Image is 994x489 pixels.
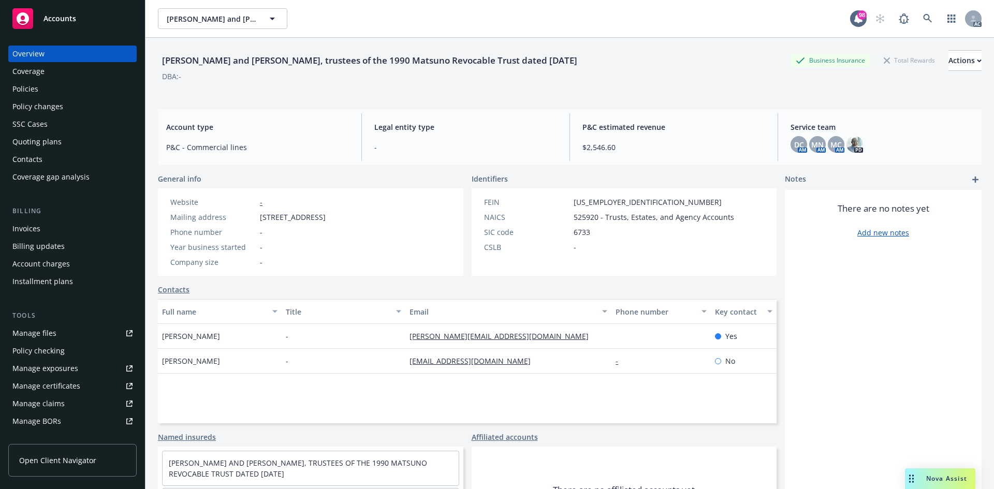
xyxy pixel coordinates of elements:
div: Overview [12,46,45,62]
span: Service team [791,122,973,132]
a: Manage claims [8,395,137,412]
a: Invoices [8,220,137,237]
span: P&C estimated revenue [582,122,765,132]
button: Phone number [611,299,710,324]
span: There are no notes yet [838,202,929,215]
span: MN [811,139,824,150]
a: add [969,173,982,186]
a: Contacts [158,284,189,295]
div: [PERSON_NAME] and [PERSON_NAME], trustees of the 1990 Matsuno Revocable Trust dated [DATE] [158,54,581,67]
span: - [260,242,262,253]
div: Contacts [12,151,42,168]
a: Policies [8,81,137,97]
div: Phone number [616,306,695,317]
a: Coverage [8,63,137,80]
div: Email [410,306,596,317]
span: DC [794,139,804,150]
a: [PERSON_NAME] AND [PERSON_NAME], TRUSTEES OF THE 1990 MATSUNO REVOCABLE TRUST DATED [DATE] [169,458,427,479]
button: Title [282,299,405,324]
div: Manage claims [12,395,65,412]
div: Manage files [12,325,56,342]
a: Overview [8,46,137,62]
div: Website [170,197,256,208]
div: Policy changes [12,98,63,115]
div: Installment plans [12,273,73,290]
a: Policy changes [8,98,137,115]
div: Actions [948,51,982,70]
a: Installment plans [8,273,137,290]
span: 6733 [574,227,590,238]
span: $2,546.60 [582,142,765,153]
div: Mailing address [170,212,256,223]
div: SSC Cases [12,116,48,132]
a: Account charges [8,256,137,272]
div: CSLB [484,242,569,253]
a: [EMAIL_ADDRESS][DOMAIN_NAME] [410,356,539,366]
div: Invoices [12,220,40,237]
span: - [374,142,557,153]
div: Policy checking [12,343,65,359]
a: Manage exposures [8,360,137,377]
div: Billing updates [12,238,65,255]
div: Coverage [12,63,45,80]
a: Coverage gap analysis [8,169,137,185]
span: 525920 - Trusts, Estates, and Agency Accounts [574,212,734,223]
img: photo [846,136,863,153]
a: Affiliated accounts [472,432,538,442]
span: - [260,227,262,238]
a: Add new notes [857,227,909,238]
span: General info [158,173,201,184]
div: Total Rewards [879,54,940,67]
span: No [725,355,735,366]
span: - [286,331,288,342]
a: SSC Cases [8,116,137,132]
span: Nova Assist [926,474,967,483]
div: Phone number [170,227,256,238]
a: Start snowing [870,8,890,29]
button: Email [405,299,611,324]
span: Identifiers [472,173,508,184]
span: [PERSON_NAME] [162,331,220,342]
button: Key contact [711,299,777,324]
div: Tools [8,310,137,321]
div: 98 [857,10,867,20]
a: Report a Bug [894,8,914,29]
div: Account charges [12,256,70,272]
a: Manage certificates [8,378,137,394]
span: [PERSON_NAME] and [PERSON_NAME], trustees of the 1990 Matsuno Revocable Trust dated [DATE] [167,13,256,24]
a: Manage BORs [8,413,137,429]
button: [PERSON_NAME] and [PERSON_NAME], trustees of the 1990 Matsuno Revocable Trust dated [DATE] [158,8,287,29]
div: SIC code [484,227,569,238]
a: Contacts [8,151,137,168]
div: Key contact [715,306,761,317]
a: Quoting plans [8,134,137,150]
div: Policies [12,81,38,97]
a: Search [917,8,938,29]
div: Business Insurance [791,54,870,67]
button: Full name [158,299,282,324]
a: - [260,197,262,207]
button: Nova Assist [905,468,975,489]
a: Summary of insurance [8,431,137,447]
div: NAICS [484,212,569,223]
span: Open Client Navigator [19,455,96,466]
div: Year business started [170,242,256,253]
span: [PERSON_NAME] [162,355,220,366]
div: Title [286,306,390,317]
a: - [616,356,626,366]
div: DBA: - [162,71,181,82]
span: [STREET_ADDRESS] [260,212,326,223]
div: Quoting plans [12,134,62,150]
div: Manage exposures [12,360,78,377]
span: Notes [785,173,806,186]
div: Full name [162,306,266,317]
span: MC [830,139,842,150]
span: - [574,242,576,253]
span: [US_EMPLOYER_IDENTIFICATION_NUMBER] [574,197,722,208]
span: Legal entity type [374,122,557,132]
span: - [286,355,288,366]
a: Accounts [8,4,137,33]
span: Account type [166,122,349,132]
button: Actions [948,50,982,71]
